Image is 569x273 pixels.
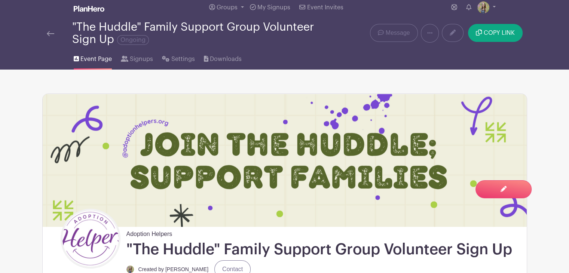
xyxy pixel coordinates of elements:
img: IMG_0582.jpg [126,266,134,273]
img: logo_white-6c42ec7e38ccf1d336a20a19083b03d10ae64f83f12c07503d8b9e83406b4c7d.svg [74,6,104,12]
a: Message [370,24,417,42]
small: Created by [PERSON_NAME] [138,266,209,272]
a: Signups [121,46,153,70]
span: Ongoing [117,35,149,45]
span: My Signups [257,4,290,10]
span: Groups [217,4,238,10]
span: Settings [171,55,195,64]
img: back-arrow-29a5d9b10d5bd6ae65dc969a981735edf675c4d7a1fe02e03b50dbd4ba3cdb55.svg [47,31,54,36]
h1: "The Huddle" Family Support Group Volunteer Sign Up [126,240,512,259]
span: Downloads [210,55,242,64]
span: Event Invites [307,4,343,10]
span: Adoption Helpers [126,227,172,239]
span: Event Page [80,55,112,64]
a: Downloads [204,46,242,70]
div: "The Huddle" Family Support Group Volunteer Sign Up [72,21,315,46]
img: IMG_0582.jpg [477,1,489,13]
span: Signups [130,55,153,64]
a: Settings [162,46,195,70]
span: COPY LINK [484,30,515,36]
button: COPY LINK [468,24,522,42]
img: AH%20Logo%20Smile-Flat-RBG%20(1).jpg [62,211,119,267]
a: Event Page [74,46,112,70]
img: event_banner_8604.png [43,94,527,227]
span: Message [386,28,410,37]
